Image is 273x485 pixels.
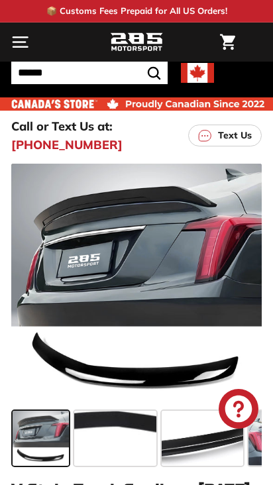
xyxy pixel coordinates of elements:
a: [PHONE_NUMBER] [11,136,123,154]
p: 📦 Customs Fees Prepaid for All US Orders! [46,5,227,18]
p: Call or Text Us at: [11,117,113,135]
input: Search [11,62,168,84]
inbox-online-store-chat: Shopify online store chat [215,389,262,432]
p: Text Us [218,129,252,142]
a: Cart [213,23,242,61]
a: Text Us [188,125,262,146]
img: Logo_285_Motorsport_areodynamics_components [110,31,163,54]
